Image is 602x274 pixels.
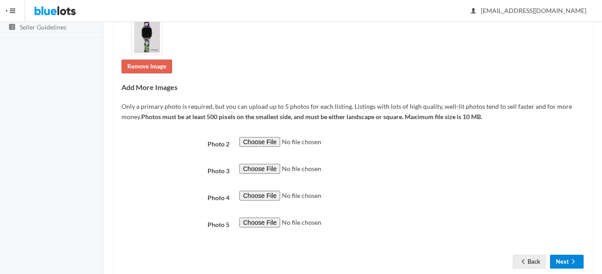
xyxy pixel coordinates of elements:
[117,164,234,176] label: Photo 3
[519,258,528,266] ion-icon: arrow back
[469,7,478,16] ion-icon: person
[121,83,584,91] h4: Add More Images
[569,258,578,266] ion-icon: arrow forward
[20,23,66,31] span: Seller Guidelines
[8,23,17,32] ion-icon: list box
[117,191,234,203] label: Photo 4
[121,60,172,73] a: Remove Image
[513,255,546,269] a: arrow backBack
[121,102,584,122] p: Only a primary photo is required, but you can upload up to 5 photos for each listing. Listings wi...
[117,137,234,150] label: Photo 2
[471,7,586,14] span: [EMAIL_ADDRESS][DOMAIN_NAME]
[117,218,234,230] label: Photo 5
[550,255,584,269] button: Nextarrow forward
[141,113,482,120] b: Photos must be at least 500 pixels on the smallest side, and must be either landscape or square. ...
